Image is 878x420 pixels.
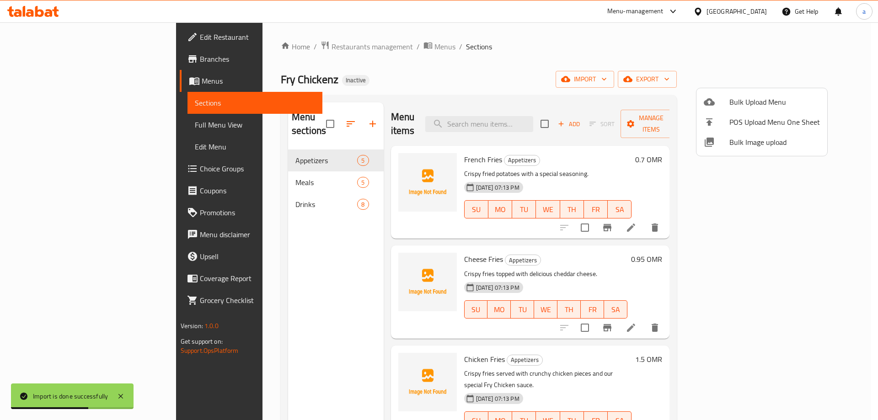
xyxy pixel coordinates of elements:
li: Upload bulk menu [696,92,827,112]
li: POS Upload Menu One Sheet [696,112,827,132]
span: POS Upload Menu One Sheet [729,117,820,128]
span: Bulk Image upload [729,137,820,148]
span: Bulk Upload Menu [729,96,820,107]
div: Import is done successfully [33,391,108,401]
